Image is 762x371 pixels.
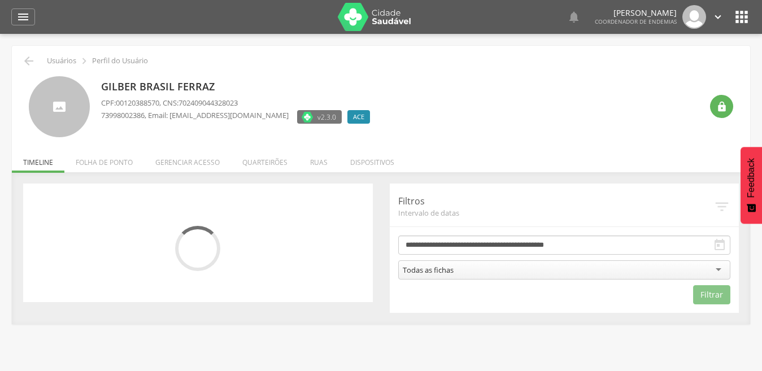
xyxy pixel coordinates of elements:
[297,110,342,124] label: Versão do aplicativo
[47,56,76,66] p: Usuários
[64,146,144,173] li: Folha de ponto
[712,11,724,23] i: 
[353,112,364,121] span: ACE
[16,10,30,24] i: 
[567,10,581,24] i: 
[595,9,677,17] p: [PERSON_NAME]
[178,98,238,108] span: 702409044328023
[299,146,339,173] li: Ruas
[101,110,289,121] p: , Email: [EMAIL_ADDRESS][DOMAIN_NAME]
[22,54,36,68] i: Voltar
[741,147,762,224] button: Feedback - Mostrar pesquisa
[144,146,231,173] li: Gerenciar acesso
[567,5,581,29] a: 
[746,158,756,198] span: Feedback
[339,146,406,173] li: Dispositivos
[101,110,145,120] span: 73998002386
[11,8,35,25] a: 
[733,8,751,26] i: 
[403,265,454,275] div: Todas as fichas
[78,55,90,67] i: 
[713,198,730,215] i: 
[101,98,376,108] p: CPF: , CNS:
[101,80,376,94] p: Gilber Brasil Ferraz
[693,285,730,304] button: Filtrar
[116,98,159,108] span: 00120388570
[716,101,728,112] i: 
[398,195,714,208] p: Filtros
[398,208,714,218] span: Intervalo de datas
[712,5,724,29] a: 
[231,146,299,173] li: Quarteirões
[92,56,148,66] p: Perfil do Usuário
[710,95,733,118] div: Resetar senha
[317,111,336,123] span: v2.3.0
[713,238,726,252] i: 
[595,18,677,25] span: Coordenador de Endemias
